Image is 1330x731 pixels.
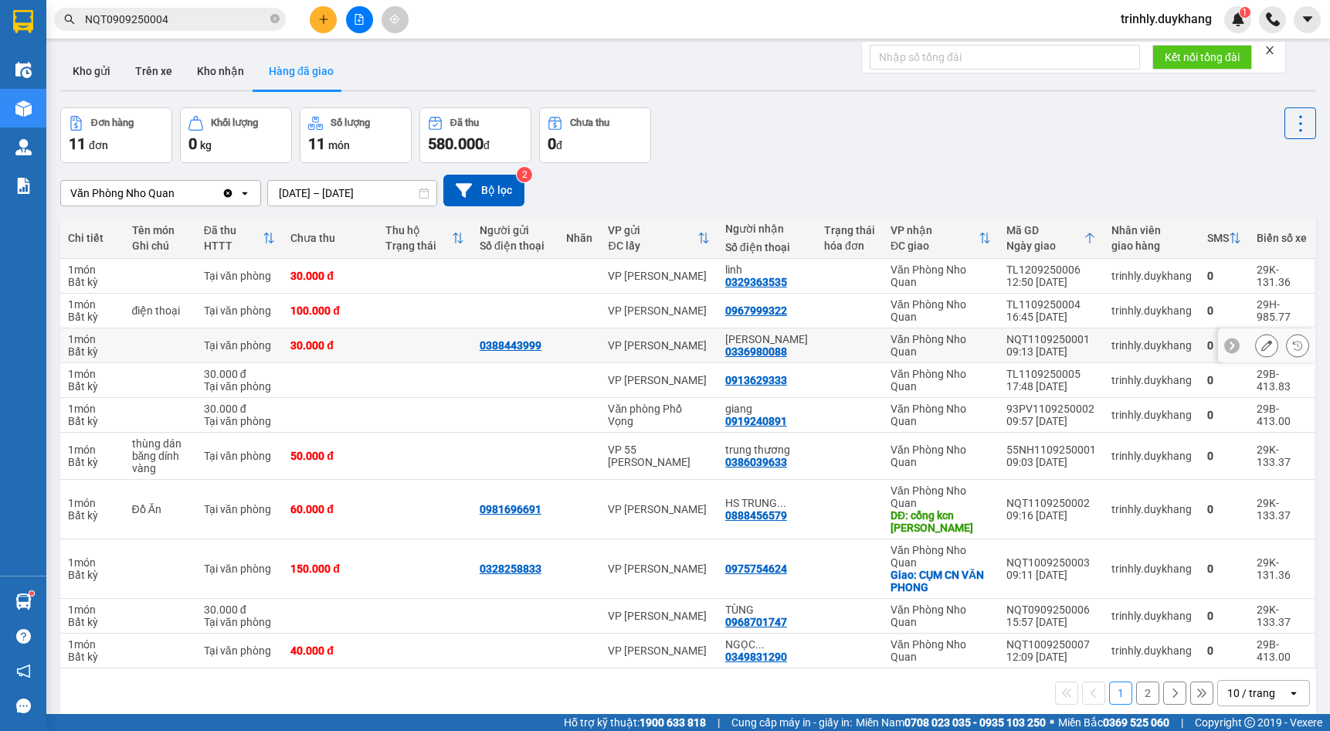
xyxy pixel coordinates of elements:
div: Văn Phòng Nho Quan [891,403,991,427]
div: VP nhận [891,224,979,236]
div: Bất kỳ [68,380,117,393]
div: 50.000 đ [290,450,369,462]
div: Giao: CỤM CN VĂN PHONG [891,569,991,593]
div: 1 món [68,263,117,276]
input: Selected Văn Phòng Nho Quan . [176,185,178,201]
sup: 1 [1240,7,1250,18]
button: Chưa thu0đ [539,107,651,163]
div: 0 [1207,270,1241,282]
div: Tại văn phòng [204,644,276,657]
div: VP [PERSON_NAME] [608,270,709,282]
div: NQT1009250007 [1006,638,1096,651]
span: file-add [354,14,365,25]
div: 1 món [68,638,117,651]
img: solution-icon [15,178,32,194]
span: | [718,714,720,731]
div: Trạng thái [385,240,452,252]
div: VP [PERSON_NAME] [608,339,709,352]
img: logo-vxr [13,10,33,33]
div: Tên món [132,224,188,236]
div: 0888456579 [725,509,787,522]
div: VP gửi [608,224,697,236]
span: đơn [89,139,108,151]
div: NGỌC CƯỜNG [725,638,809,651]
div: 0328258833 [480,563,541,575]
div: trung thương [725,444,809,456]
div: 1 món [68,403,117,415]
div: Văn Phòng Nho Quan [891,484,991,509]
div: 0 [1207,339,1241,352]
div: Văn Phòng Nho Quan [891,298,991,323]
div: Bất kỳ [68,456,117,468]
div: trinhly.duykhang [1111,503,1192,515]
div: 16:45 [DATE] [1006,311,1096,323]
div: Số điện thoại [725,241,809,253]
span: caret-down [1301,12,1315,26]
span: Kết nối tổng đài [1165,49,1240,66]
input: Select a date range. [268,181,436,206]
span: close [1264,45,1275,56]
input: Tìm tên, số ĐT hoặc mã đơn [85,11,267,28]
span: 11 [69,134,86,153]
div: Người gửi [480,224,551,236]
img: warehouse-icon [15,139,32,155]
div: trinhly.duykhang [1111,270,1192,282]
div: trinhly.duykhang [1111,563,1192,575]
div: Số điện thoại [480,240,551,252]
div: trinhly.duykhang [1111,374,1192,386]
div: 0968701747 [725,616,787,628]
div: 29B-413.00 [1257,403,1307,427]
div: Đồ Ăn [132,503,188,515]
div: Bất kỳ [68,569,117,581]
div: 0967999322 [725,304,787,317]
div: Bất kỳ [68,415,117,427]
div: Ngày giao [1006,240,1084,252]
div: TL1209250006 [1006,263,1096,276]
div: Tại văn phòng [204,270,276,282]
div: 09:16 [DATE] [1006,509,1096,522]
div: NQT0909250006 [1006,603,1096,616]
div: 0913629333 [725,374,787,386]
button: plus [310,6,337,33]
button: Kết nối tổng đài [1152,45,1252,70]
div: Nhãn [566,232,592,244]
span: đ [483,139,490,151]
button: Trên xe [123,53,185,90]
strong: 0708 023 035 - 0935 103 250 [904,716,1046,729]
div: Chi tiết [68,232,117,244]
div: NQT1109250001 [1006,333,1096,345]
span: close-circle [270,14,280,23]
span: ... [777,497,786,509]
div: ĐC lấy [608,240,697,252]
button: 1 [1109,682,1132,705]
div: Ghi chú [132,240,188,252]
div: Chưa thu [570,117,609,128]
div: 29B-413.00 [1257,638,1307,663]
button: caret-down [1294,6,1321,33]
span: message [16,699,31,713]
div: Tại văn phòng [204,503,276,515]
div: Đơn hàng [91,117,134,128]
div: 0329363535 [725,276,787,288]
div: 30.000 đ [290,339,369,352]
img: warehouse-icon [15,593,32,610]
div: 1 món [68,497,117,509]
div: diệp linh [725,333,809,345]
div: trinhly.duykhang [1111,610,1192,622]
span: 0 [188,134,197,153]
span: question-circle [16,629,31,644]
div: giao hàng [1111,240,1192,252]
div: thùng dán băng dính vàng [132,437,188,474]
div: 10 / trang [1227,685,1275,701]
div: linh [725,263,809,276]
div: Bất kỳ [68,276,117,288]
div: 12:09 [DATE] [1006,651,1096,663]
span: 580.000 [428,134,483,153]
div: 29H-985.77 [1257,298,1307,323]
div: 09:03 [DATE] [1006,456,1096,468]
div: Văn Phòng Nho Quan [70,185,175,201]
th: Toggle SortBy [600,218,717,259]
span: Miền Bắc [1058,714,1169,731]
div: HTTT [204,240,263,252]
svg: Clear value [222,187,234,199]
